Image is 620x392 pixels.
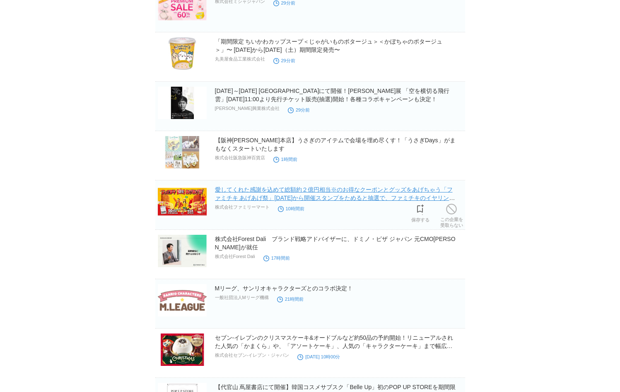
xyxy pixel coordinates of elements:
[215,155,265,161] p: 株式会社阪急阪神百貨店
[215,204,270,210] p: 株式会社ファミリーマート
[411,202,429,223] a: 保存する
[440,202,463,228] a: この企業を受取らない
[158,136,207,168] img: 【阪神梅田本店】うさぎのアイテムで会場を埋め尽くす！「うさぎDays」がまもなくスタートいたします
[215,352,289,358] p: 株式会社セブン‐イレブン・ジャパン
[277,297,304,302] time: 21時間前
[158,334,207,366] img: セブン‐イレブンのクリスマスケーキ&オードブルなど約50品の予約開始！リニューアルされた人気の「かまくら」や、「アソートケーキ」、人気の「キャラクターケーキ」まで幅広く展開！
[263,256,290,261] time: 17時間前
[273,58,295,63] time: 29分前
[215,295,269,301] p: 一般社団法人Mリーグ機構
[273,0,295,5] time: 29分前
[215,38,443,53] a: 「期間限定 ちいかわカップスープ＜じゃがいものポタージュ＞＜かぼちゃのポタージュ＞」〜 [DATE]から[DATE]（⼟）期間限定発売〜
[215,186,455,209] a: 愛してくれた感謝を込めて総額約２億円相当※のお得なクーポンとグッズをあげちゃう「ファミチキ あげあげ祭」[DATE]から開催スタンプをためると抽選で、ファミチキのイヤリングやキャリーバッグが手に...
[215,105,280,112] p: [PERSON_NAME]興業株式会社
[158,185,207,218] img: 愛してくれた感謝を込めて総額約２億円相当※のお得なクーポンとグッズをあげちゃう「ファミチキ あげあげ祭」9月16日から開催スタンプをためると抽選で、ファミチキのイヤリングやキャリーバッグが手に入る!?
[158,284,207,317] img: Mリーグ、サンリオキャラクターズとのコラボ決定！
[158,87,207,119] img: 10月19日（日）～12月21日（日） 麻布台ヒルズ ギャラリーにて開催！浜田雅功展 「空を横切る飛行雲」9月16日（火）11:00より先行チケット販売(抽選)開始！各種コラボキャンペーンも決定！
[215,236,456,251] a: 株式会社Forest Dali ブランド戦略アドバイザーに、ドミノ・ピザ ジャパン 元CMO[PERSON_NAME]が就任
[215,285,353,292] a: Mリーグ、サンリオキャラクターズとのコラボ決定！
[215,88,450,102] a: [DATE]～[DATE] [GEOGRAPHIC_DATA]にて開催！[PERSON_NAME]展 「空を横切る飛行雲」[DATE]11:00より先行チケット販売(抽選)開始！各種コラボキャン...
[273,157,297,162] time: 1時間前
[215,253,255,260] p: 株式会社Forest Dali
[158,37,207,70] img: 「期間限定 ちいかわカップスープ＜じゃがいものポタージュ＞＜かぼちゃのポタージュ＞」〜 2025年10月9日（木）から2026年2月28日（⼟）期間限定発売〜
[215,56,265,62] p: 丸美屋食品工業株式会社
[158,235,207,267] img: 株式会社Forest Dali ブランド戦略アドバイザーに、ドミノ・ピザ ジャパン 元CMO坂下真実氏が就任
[297,354,340,359] time: [DATE] 10時00分
[215,334,454,358] a: セブン‐イレブンのクリスマスケーキ&オードブルなど約50品の予約開始！リニューアルされた人気の「かまくら」や、「アソートケーキ」、人気の「キャラクターケーキ」まで幅広く展開！
[278,206,304,211] time: 10時間前
[288,107,310,112] time: 29分前
[215,137,456,152] a: 【阪神[PERSON_NAME]本店】うさぎのアイテムで会場を埋め尽くす！「うさぎDays」がまもなくスタートいたします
